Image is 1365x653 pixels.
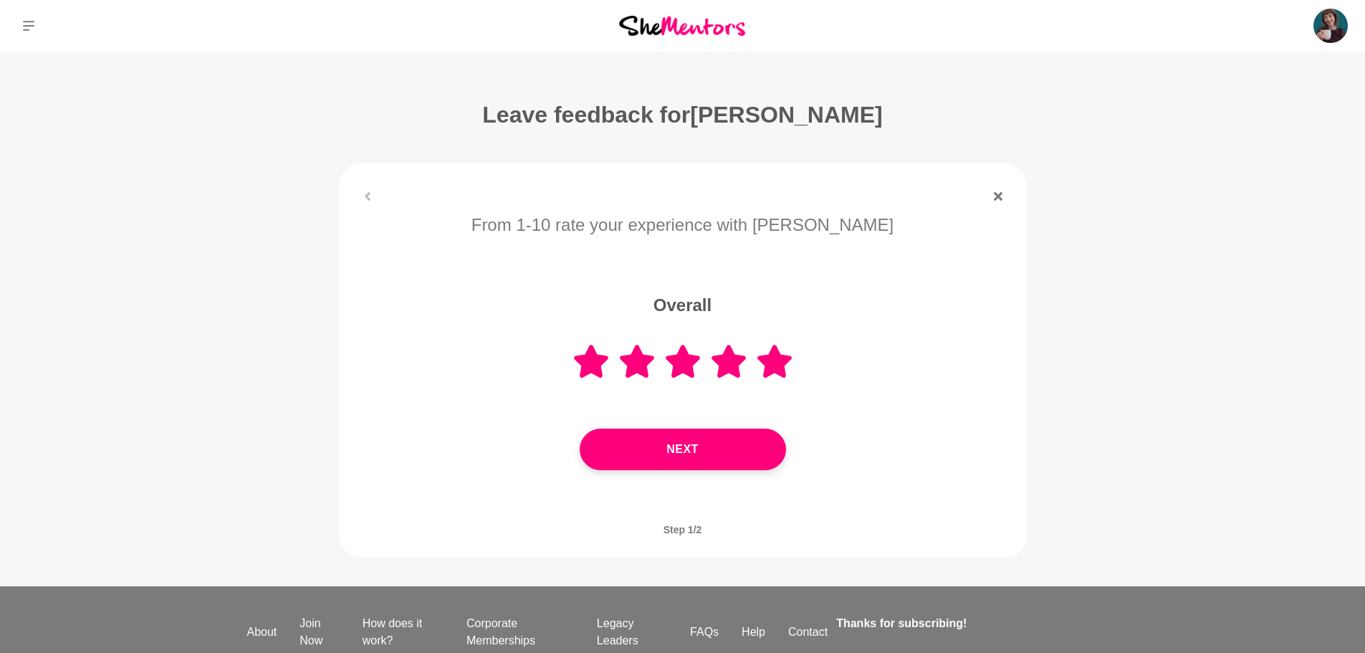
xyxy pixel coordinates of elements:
a: Legacy Leaders [585,615,679,649]
button: Next [580,429,786,470]
a: Contact [777,624,839,641]
h4: Thanks for subscribing! [836,615,1109,632]
a: Help [730,624,777,641]
a: About [236,624,289,641]
a: FAQs [679,624,730,641]
a: Join Now [288,615,350,649]
a: How does it work? [351,615,455,649]
img: She Mentors Logo [619,16,745,35]
h1: Leave feedback for [PERSON_NAME] [247,100,1119,129]
a: Corporate Memberships [455,615,585,649]
img: Christie Flora [1313,9,1348,43]
p: From 1-10 rate your experience with [PERSON_NAME] [359,212,1007,238]
h5: Overall [359,295,1007,316]
span: Step 1/2 [646,507,719,552]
